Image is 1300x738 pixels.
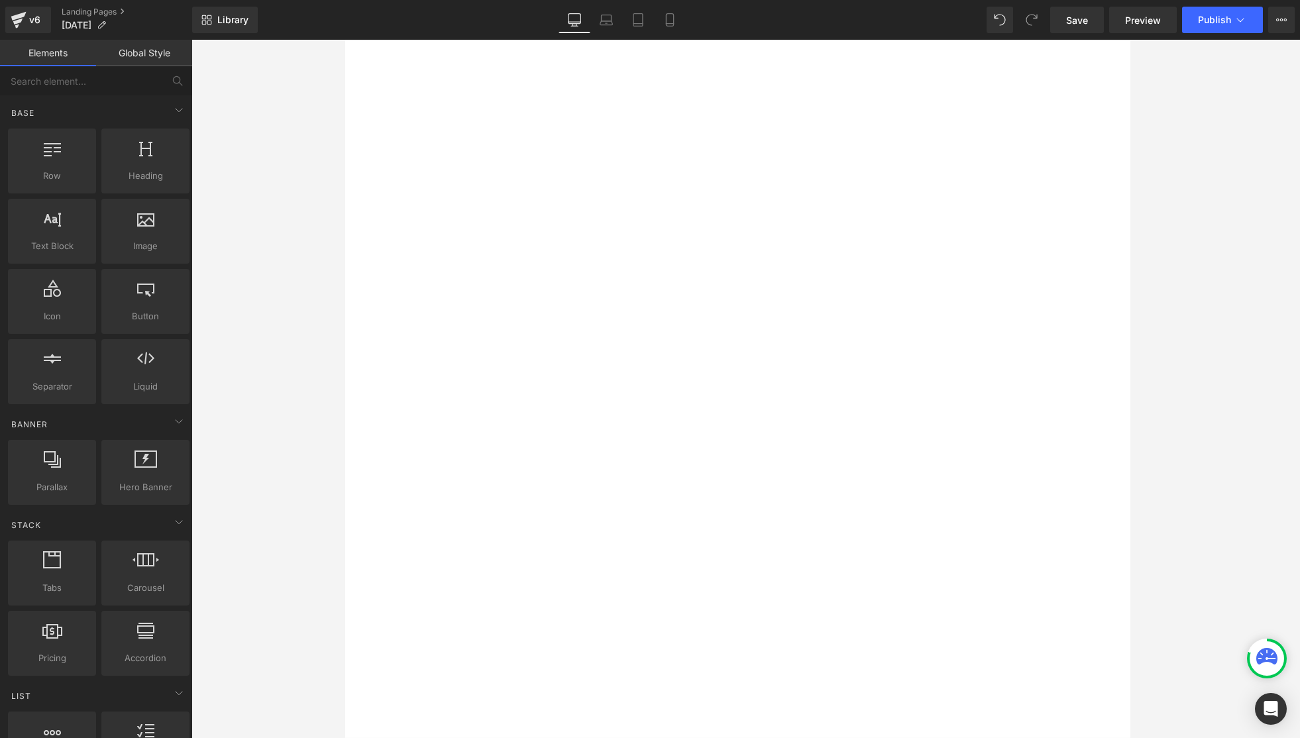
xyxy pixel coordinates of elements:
div: Open Intercom Messenger [1255,693,1287,725]
a: Preview [1109,7,1177,33]
a: Laptop [590,7,622,33]
span: Heading [105,169,186,183]
span: Carousel [105,581,186,595]
span: Stack [10,519,42,531]
span: Hero Banner [105,480,186,494]
button: Publish [1182,7,1263,33]
span: Save [1066,13,1088,27]
span: Library [217,14,248,26]
a: New Library [192,7,258,33]
span: Parallax [12,480,92,494]
span: Text Block [12,239,92,253]
span: Pricing [12,651,92,665]
a: v6 [5,7,51,33]
span: List [10,690,32,702]
span: Row [12,169,92,183]
a: Landing Pages [62,7,192,17]
span: [DATE] [62,20,91,30]
span: Separator [12,380,92,394]
span: Banner [10,418,49,431]
span: Preview [1125,13,1161,27]
span: Image [105,239,186,253]
button: Redo [1018,7,1045,33]
div: v6 [27,11,43,28]
span: Base [10,107,36,119]
button: Undo [987,7,1013,33]
span: Accordion [105,651,186,665]
span: Publish [1198,15,1231,25]
a: Mobile [654,7,686,33]
span: Button [105,309,186,323]
a: Tablet [622,7,654,33]
span: Tabs [12,581,92,595]
button: More [1268,7,1295,33]
span: Liquid [105,380,186,394]
a: Desktop [559,7,590,33]
span: Icon [12,309,92,323]
a: Global Style [96,40,192,66]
